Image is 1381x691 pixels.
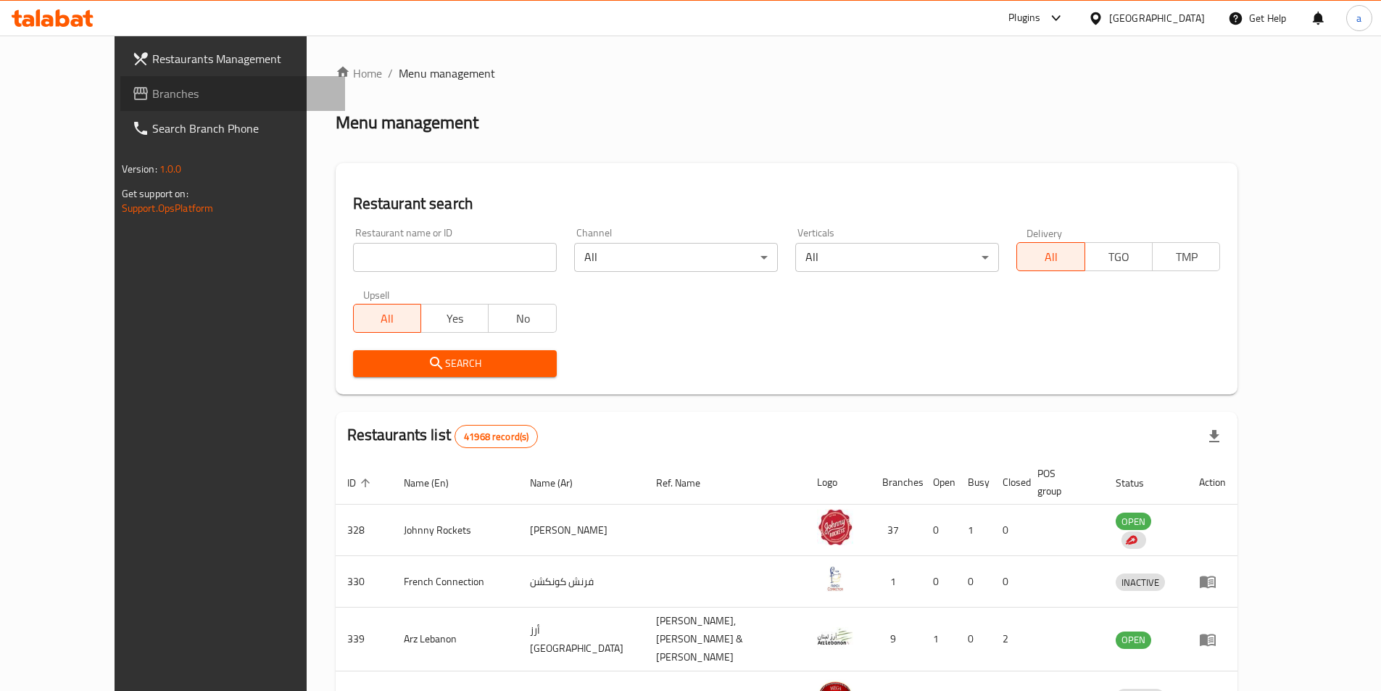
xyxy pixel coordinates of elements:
[1116,474,1163,492] span: Status
[817,618,853,655] img: Arz Lebanon
[921,556,956,608] td: 0
[518,608,644,671] td: أرز [GEOGRAPHIC_DATA]
[152,120,333,137] span: Search Branch Phone
[921,608,956,671] td: 1
[347,474,375,492] span: ID
[152,85,333,102] span: Branches
[360,308,415,329] span: All
[1124,534,1137,547] img: delivery hero logo
[991,460,1026,505] th: Closed
[956,556,991,608] td: 0
[1356,10,1361,26] span: a
[353,193,1221,215] h2: Restaurant search
[871,556,921,608] td: 1
[1199,631,1226,648] div: Menu
[120,111,345,146] a: Search Branch Phone
[1085,242,1153,271] button: TGO
[353,304,421,333] button: All
[1109,10,1205,26] div: [GEOGRAPHIC_DATA]
[336,65,382,82] a: Home
[921,505,956,556] td: 0
[152,50,333,67] span: Restaurants Management
[817,509,853,545] img: Johnny Rockets
[871,460,921,505] th: Branches
[336,505,392,556] td: 328
[336,65,1238,82] nav: breadcrumb
[817,560,853,597] img: French Connection
[1152,242,1220,271] button: TMP
[1116,574,1165,591] span: INACTIVE
[871,505,921,556] td: 37
[392,505,519,556] td: Johnny Rockets
[122,199,214,218] a: Support.OpsPlatform
[1116,513,1151,530] span: OPEN
[1158,247,1214,268] span: TMP
[399,65,495,82] span: Menu management
[805,460,871,505] th: Logo
[347,424,539,448] h2: Restaurants list
[404,474,468,492] span: Name (En)
[159,160,182,178] span: 1.0.0
[353,243,557,272] input: Search for restaurant name or ID..
[1023,247,1079,268] span: All
[991,505,1026,556] td: 0
[336,608,392,671] td: 339
[455,425,538,448] div: Total records count
[353,350,557,377] button: Search
[530,474,592,492] span: Name (Ar)
[1121,531,1146,549] div: Indicates that the vendor menu management has been moved to DH Catalog service
[1187,460,1237,505] th: Action
[1116,632,1151,648] span: OPEN
[656,474,719,492] span: Ref. Name
[365,355,545,373] span: Search
[120,41,345,76] a: Restaurants Management
[1197,419,1232,454] div: Export file
[1199,573,1226,590] div: Menu
[921,460,956,505] th: Open
[1116,574,1165,591] div: INACTIVE
[1027,228,1063,238] label: Delivery
[991,556,1026,608] td: 0
[644,608,805,671] td: [PERSON_NAME],[PERSON_NAME] & [PERSON_NAME]
[363,289,390,299] label: Upsell
[574,243,778,272] div: All
[956,505,991,556] td: 1
[518,556,644,608] td: فرنش كونكشن
[122,160,157,178] span: Version:
[494,308,550,329] span: No
[991,608,1026,671] td: 2
[392,556,519,608] td: French Connection
[388,65,393,82] li: /
[120,76,345,111] a: Branches
[1091,247,1147,268] span: TGO
[1037,465,1087,500] span: POS group
[1008,9,1040,27] div: Plugins
[122,184,188,203] span: Get support on:
[1116,632,1151,649] div: OPEN
[956,608,991,671] td: 0
[455,430,537,444] span: 41968 record(s)
[871,608,921,671] td: 9
[488,304,556,333] button: No
[392,608,519,671] td: Arz Lebanon
[1016,242,1085,271] button: All
[956,460,991,505] th: Busy
[336,556,392,608] td: 330
[795,243,999,272] div: All
[336,111,478,134] h2: Menu management
[420,304,489,333] button: Yes
[518,505,644,556] td: [PERSON_NAME]
[427,308,483,329] span: Yes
